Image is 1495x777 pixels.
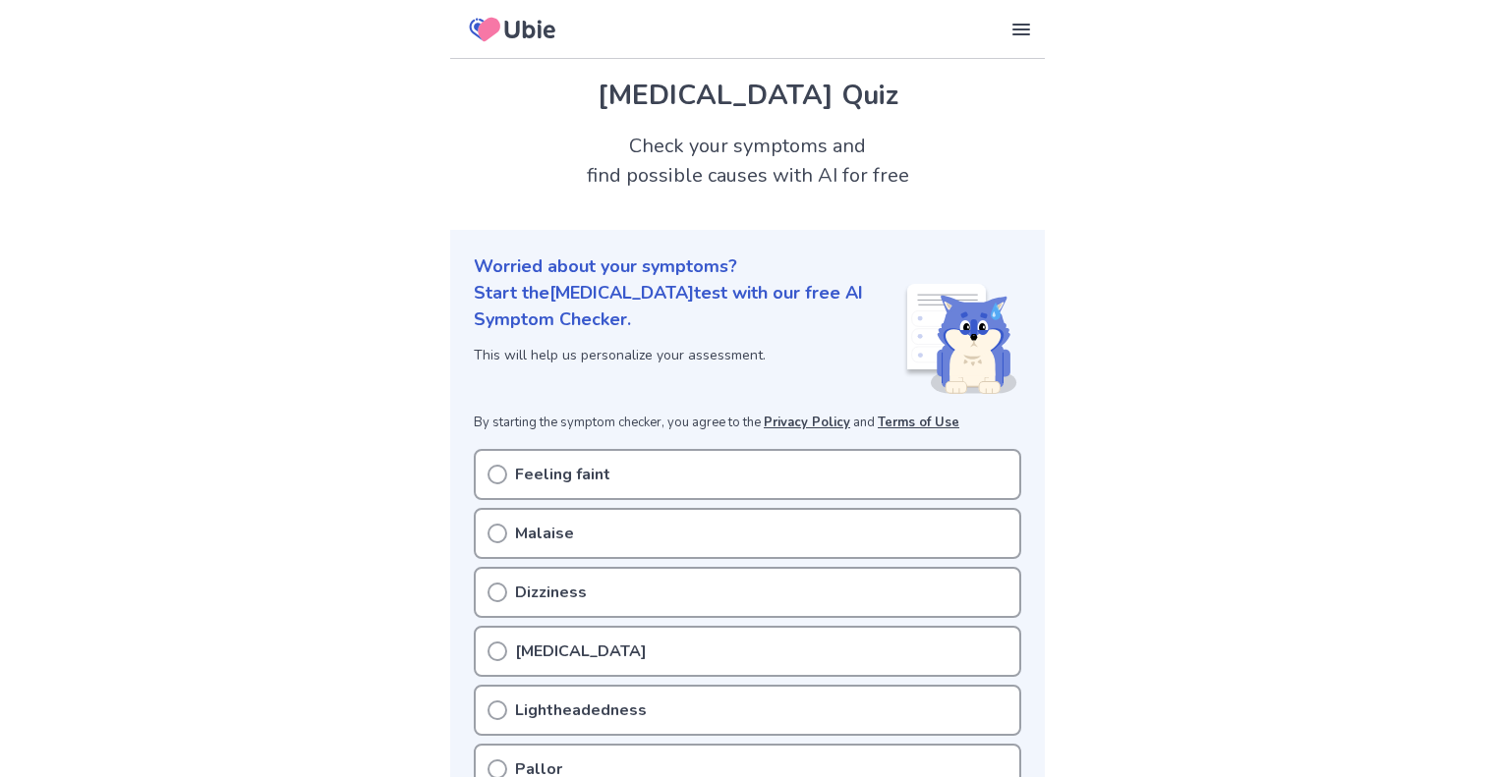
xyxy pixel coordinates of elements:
h2: Check your symptoms and find possible causes with AI for free [450,132,1045,191]
p: Dizziness [515,581,587,604]
p: Worried about your symptoms? [474,253,1021,280]
h1: [MEDICAL_DATA] Quiz [474,75,1021,116]
a: Privacy Policy [764,414,850,431]
img: Shiba [903,284,1017,394]
p: Feeling faint [515,463,610,486]
p: Malaise [515,522,574,545]
p: [MEDICAL_DATA] [515,639,647,663]
p: Start the [MEDICAL_DATA] test with our free AI Symptom Checker. [474,280,903,333]
p: This will help us personalize your assessment. [474,345,903,365]
a: Terms of Use [878,414,959,431]
p: By starting the symptom checker, you agree to the and [474,414,1021,433]
p: Lightheadedness [515,698,647,722]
